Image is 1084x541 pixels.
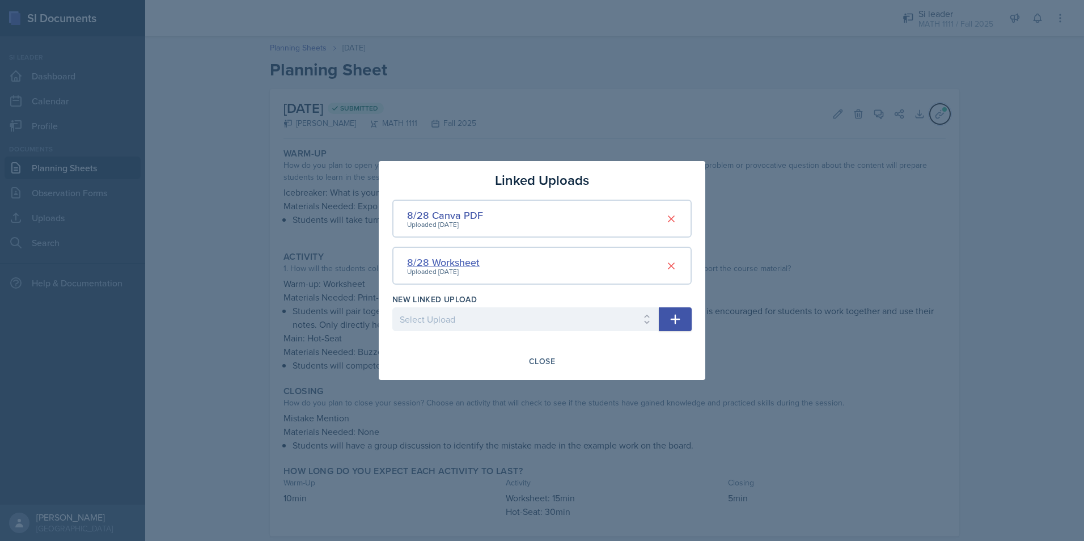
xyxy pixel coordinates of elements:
div: Close [529,357,555,366]
div: 8/28 Worksheet [407,255,480,270]
div: Uploaded [DATE] [407,219,483,230]
div: Uploaded [DATE] [407,267,480,277]
div: 8/28 Canva PDF [407,208,483,223]
button: Close [522,352,562,371]
label: New Linked Upload [392,294,477,305]
h3: Linked Uploads [495,170,589,191]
